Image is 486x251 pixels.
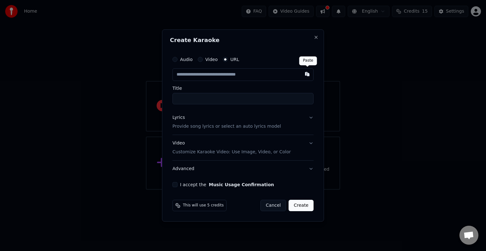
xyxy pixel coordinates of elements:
[183,203,224,208] span: This will use 5 credits
[172,135,314,160] button: VideoCustomize Karaoke Video: Use Image, Video, or Color
[172,161,314,177] button: Advanced
[180,182,274,187] label: I accept the
[172,86,314,90] label: Title
[230,57,239,62] label: URL
[172,114,185,121] div: Lyrics
[172,123,281,130] p: Provide song lyrics or select an auto lyrics model
[172,109,314,135] button: LyricsProvide song lyrics or select an auto lyrics model
[299,56,317,65] div: Paste
[289,200,314,211] button: Create
[209,182,274,187] button: I accept the
[260,200,286,211] button: Cancel
[180,57,193,62] label: Audio
[170,37,316,43] h2: Create Karaoke
[205,57,218,62] label: Video
[172,140,291,155] div: Video
[172,149,291,155] p: Customize Karaoke Video: Use Image, Video, or Color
